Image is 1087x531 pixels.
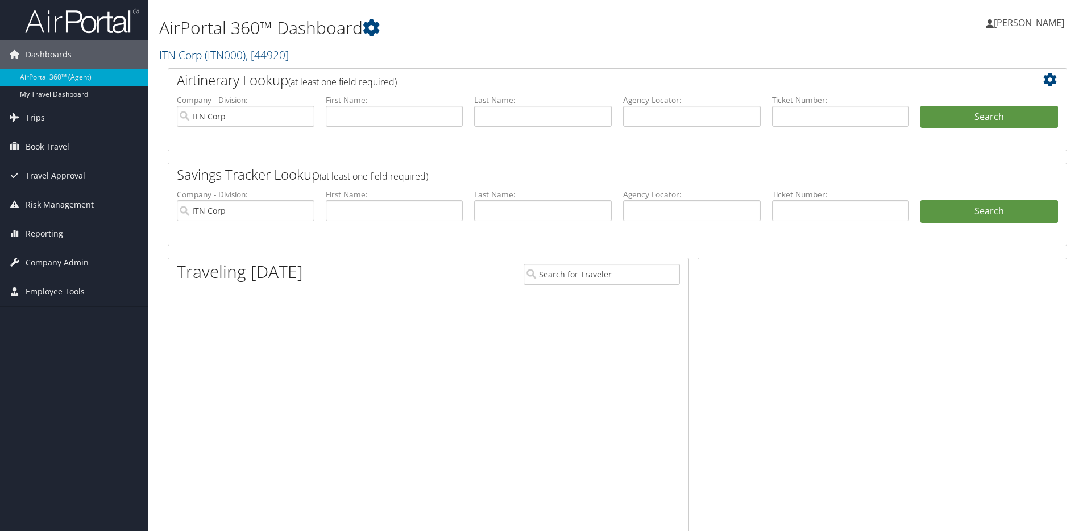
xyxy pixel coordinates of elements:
[26,132,69,161] span: Book Travel
[177,165,983,184] h2: Savings Tracker Lookup
[177,200,314,221] input: search accounts
[26,40,72,69] span: Dashboards
[177,70,983,90] h2: Airtinerary Lookup
[26,277,85,306] span: Employee Tools
[623,94,761,106] label: Agency Locator:
[159,47,289,63] a: ITN Corp
[320,170,428,182] span: (at least one field required)
[26,190,94,219] span: Risk Management
[246,47,289,63] span: , [ 44920 ]
[474,94,612,106] label: Last Name:
[994,16,1064,29] span: [PERSON_NAME]
[26,219,63,248] span: Reporting
[26,161,85,190] span: Travel Approval
[326,189,463,200] label: First Name:
[524,264,680,285] input: Search for Traveler
[623,189,761,200] label: Agency Locator:
[205,47,246,63] span: ( ITN000 )
[920,200,1058,223] a: Search
[177,189,314,200] label: Company - Division:
[474,189,612,200] label: Last Name:
[159,16,770,40] h1: AirPortal 360™ Dashboard
[920,106,1058,128] button: Search
[177,94,314,106] label: Company - Division:
[26,248,89,277] span: Company Admin
[26,103,45,132] span: Trips
[288,76,397,88] span: (at least one field required)
[772,189,910,200] label: Ticket Number:
[177,260,303,284] h1: Traveling [DATE]
[25,7,139,34] img: airportal-logo.png
[986,6,1076,40] a: [PERSON_NAME]
[772,94,910,106] label: Ticket Number:
[326,94,463,106] label: First Name:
